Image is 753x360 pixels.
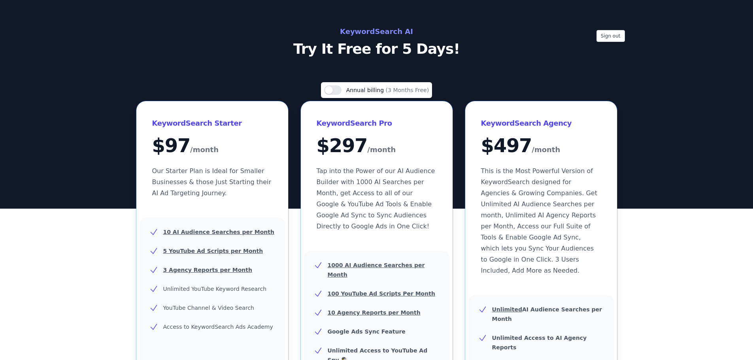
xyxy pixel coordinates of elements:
span: (3 Months Free) [386,87,429,93]
span: YouTube Channel & Video Search [163,305,254,311]
span: /month [190,143,219,156]
u: 5 YouTube Ad Scripts per Month [163,248,263,254]
div: $ 497 [481,136,601,156]
span: Access to KeywordSearch Ads Academy [163,324,273,330]
div: $ 297 [317,136,437,156]
h3: KeywordSearch Starter [152,117,272,130]
span: This is the Most Powerful Version of KeywordSearch designed for Agencies & Growing Companies. Get... [481,167,597,274]
button: Sign out [596,30,625,42]
span: /month [532,143,560,156]
h3: KeywordSearch Agency [481,117,601,130]
h3: KeywordSearch Pro [317,117,437,130]
b: Unlimited Access to AI Agency Reports [492,335,587,351]
b: AI Audience Searches per Month [492,306,602,322]
u: 3 Agency Reports per Month [163,267,252,273]
h2: KeywordSearch AI [200,25,554,38]
u: 1000 AI Audience Searches per Month [328,262,425,278]
span: Our Starter Plan is Ideal for Smaller Businesses & those Just Starting their AI Ad Targeting Jour... [152,167,272,197]
u: 10 AI Audience Searches per Month [163,229,274,235]
u: Unlimited [492,306,523,313]
b: Google Ads Sync Feature [328,328,406,335]
span: /month [367,143,396,156]
span: Tap into the Power of our AI Audience Builder with 1000 AI Searches per Month, get Access to all ... [317,167,435,230]
div: $ 97 [152,136,272,156]
span: Annual billing [346,87,386,93]
span: Unlimited YouTube Keyword Research [163,286,267,292]
u: 10 Agency Reports per Month [328,309,421,316]
p: Try It Free for 5 Days! [200,41,554,57]
u: 100 YouTube Ad Scripts Per Month [328,290,435,297]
